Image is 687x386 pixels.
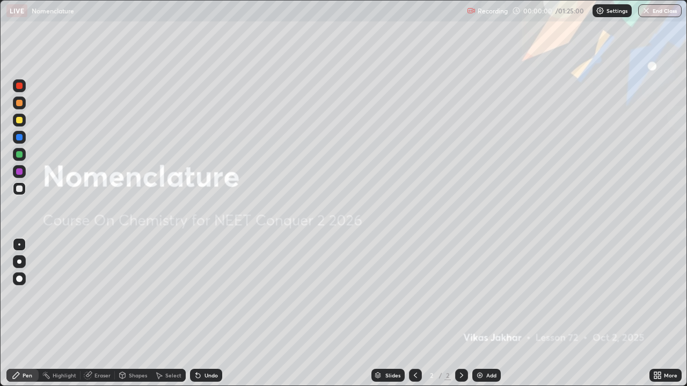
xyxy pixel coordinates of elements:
div: Highlight [53,373,76,378]
p: LIVE [10,6,24,15]
div: / [439,372,442,378]
img: end-class-cross [642,6,651,15]
div: 2 [444,370,451,380]
div: More [664,373,677,378]
div: Slides [385,373,400,378]
button: End Class [638,4,682,17]
div: 2 [426,372,437,378]
div: Pen [23,373,32,378]
div: Add [486,373,496,378]
img: add-slide-button [476,371,484,380]
div: Select [165,373,181,378]
div: Undo [204,373,218,378]
p: Nomenclature [32,6,74,15]
div: Eraser [94,373,111,378]
p: Settings [606,8,627,13]
div: Shapes [129,373,147,378]
img: recording.375f2c34.svg [467,6,476,15]
img: class-settings-icons [596,6,604,15]
p: Recording [478,7,508,15]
